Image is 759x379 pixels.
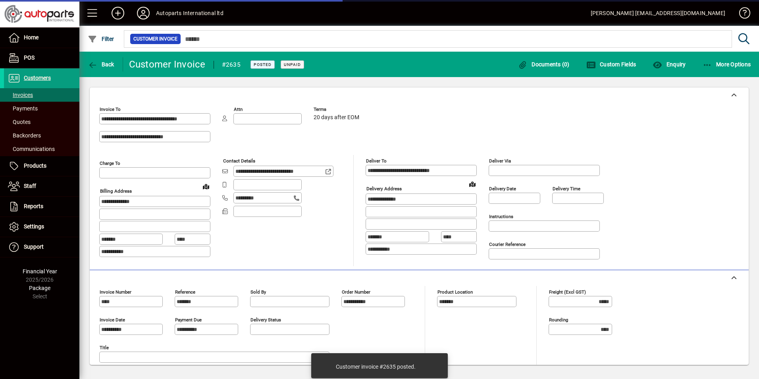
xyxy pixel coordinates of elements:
span: Invoices [8,92,33,98]
mat-label: Rounding [549,317,568,323]
span: Financial Year [23,268,57,275]
a: Invoices [4,88,79,102]
mat-label: Freight (excl GST) [549,289,586,295]
div: Customer invoice #2635 posted. [336,363,416,371]
button: More Options [701,57,753,72]
div: #2635 [222,58,241,71]
button: Back [86,57,116,72]
span: Reports [24,203,43,209]
span: More Options [703,61,751,68]
span: Documents (0) [518,61,570,68]
a: Knowledge Base [733,2,749,27]
mat-label: Delivery date [489,186,516,191]
a: Home [4,28,79,48]
app-page-header-button: Back [79,57,123,72]
span: Backorders [8,132,41,139]
a: Communications [4,142,79,156]
span: Customers [24,75,51,81]
span: Package [29,285,50,291]
span: Home [24,34,39,41]
mat-label: Attn [234,106,243,112]
a: Quotes [4,115,79,129]
mat-label: Sold by [250,289,266,295]
button: Add [105,6,131,20]
a: Staff [4,176,79,196]
span: POS [24,54,35,61]
div: [PERSON_NAME] [EMAIL_ADDRESS][DOMAIN_NAME] [591,7,725,19]
a: View on map [466,178,479,190]
mat-label: Payment due [175,317,202,323]
mat-label: Delivery time [553,186,580,191]
span: Terms [314,107,361,112]
button: Enquiry [651,57,688,72]
button: Profile [131,6,156,20]
mat-label: Delivery status [250,317,281,323]
span: Products [24,162,46,169]
mat-label: Invoice number [100,289,131,295]
div: Customer Invoice [129,58,206,71]
span: Payments [8,105,38,112]
mat-label: Invoice To [100,106,121,112]
a: Settings [4,217,79,237]
a: Products [4,156,79,176]
span: Unpaid [284,62,301,67]
mat-label: Title [100,345,109,350]
mat-label: Courier Reference [489,242,526,247]
mat-label: Instructions [489,214,513,219]
mat-label: Reference [175,289,195,295]
span: Filter [88,36,114,42]
span: Support [24,244,44,250]
mat-label: Product location [437,289,473,295]
mat-label: Invoice date [100,317,125,323]
a: Backorders [4,129,79,142]
mat-label: Order number [342,289,370,295]
span: 20 days after EOM [314,114,359,121]
button: Documents (0) [516,57,572,72]
a: POS [4,48,79,68]
span: Settings [24,223,44,230]
span: Enquiry [653,61,686,68]
a: Reports [4,197,79,217]
mat-label: Charge To [100,160,120,166]
span: Back [88,61,114,68]
a: View on map [200,180,212,193]
span: Posted [254,62,272,67]
span: Communications [8,146,55,152]
span: Custom Fields [586,61,636,68]
button: Filter [86,32,116,46]
div: Autoparts International ltd [156,7,223,19]
a: Payments [4,102,79,115]
button: Custom Fields [584,57,638,72]
a: Support [4,237,79,257]
span: Quotes [8,119,31,125]
mat-label: Deliver To [366,158,387,164]
span: Customer Invoice [133,35,177,43]
span: Staff [24,183,36,189]
mat-label: Deliver via [489,158,511,164]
